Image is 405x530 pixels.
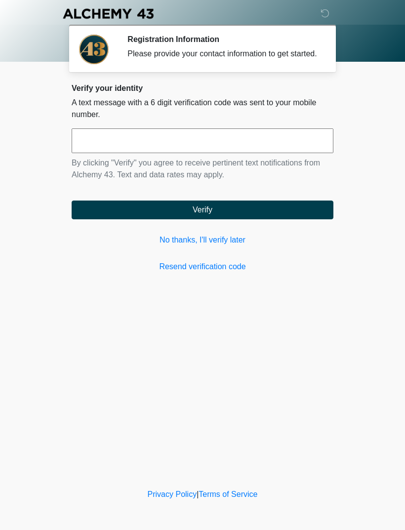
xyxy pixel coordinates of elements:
[199,490,257,498] a: Terms of Service
[72,261,333,273] a: Resend verification code
[72,201,333,219] button: Verify
[79,35,109,64] img: Agent Avatar
[197,490,199,498] a: |
[148,490,197,498] a: Privacy Policy
[127,35,319,44] h2: Registration Information
[72,97,333,121] p: A text message with a 6 digit verification code was sent to your mobile number.
[72,234,333,246] a: No thanks, I'll verify later
[62,7,155,20] img: Alchemy 43 Logo
[72,157,333,181] p: By clicking "Verify" you agree to receive pertinent text notifications from Alchemy 43. Text and ...
[72,83,333,93] h2: Verify your identity
[127,48,319,60] div: Please provide your contact information to get started.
